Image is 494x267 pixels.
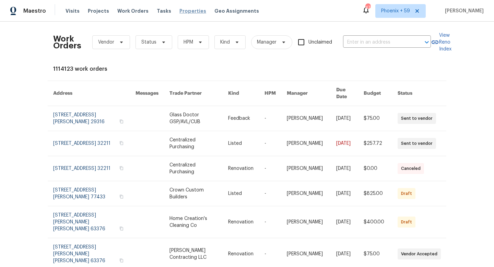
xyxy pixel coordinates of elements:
td: Glass Doctor GSP/AVL/CUB [164,106,223,131]
td: - [259,181,281,206]
td: - [259,106,281,131]
td: Listed [223,181,259,206]
th: Budget [358,81,392,106]
span: Manager [257,39,277,46]
span: [PERSON_NAME] [442,8,484,14]
button: Copy Address [118,165,125,171]
button: Open [422,37,432,47]
td: - [259,156,281,181]
th: HPM [259,81,281,106]
td: Listed [223,131,259,156]
td: Centralized Purchasing [164,131,223,156]
span: Vendor [98,39,114,46]
td: [PERSON_NAME] [281,181,331,206]
td: Renovation [223,156,259,181]
a: View Reno Index [431,32,451,53]
button: Copy Address [118,118,125,125]
td: [PERSON_NAME] [281,156,331,181]
span: Kind [220,39,230,46]
span: Phoenix + 59 [381,8,410,14]
div: 477 [365,4,370,11]
span: Unclaimed [308,39,332,46]
th: Due Date [331,81,358,106]
button: Copy Address [118,225,125,232]
th: Manager [281,81,331,106]
span: Projects [88,8,109,14]
td: Feedback [223,106,259,131]
td: - [259,206,281,238]
div: 1114123 work orders [53,66,441,72]
td: [PERSON_NAME] [281,131,331,156]
span: Status [141,39,156,46]
td: Renovation [223,206,259,238]
th: Trade Partner [164,81,223,106]
button: Copy Address [118,257,125,264]
span: Geo Assignments [214,8,259,14]
th: Status [392,81,446,106]
td: Home Creation's Cleaning Co [164,206,223,238]
th: Kind [223,81,259,106]
td: [PERSON_NAME] [281,206,331,238]
h2: Work Orders [53,35,81,49]
span: Maestro [23,8,46,14]
td: Centralized Purchasing [164,156,223,181]
td: [PERSON_NAME] [281,106,331,131]
th: Messages [130,81,164,106]
button: Copy Address [118,140,125,146]
th: Address [48,81,130,106]
span: Tasks [157,9,171,13]
span: Work Orders [117,8,149,14]
td: Crown Custom Builders [164,181,223,206]
input: Enter in an address [343,37,412,48]
button: Copy Address [118,194,125,200]
span: Properties [179,8,206,14]
span: Visits [66,8,80,14]
td: - [259,131,281,156]
span: HPM [184,39,193,46]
